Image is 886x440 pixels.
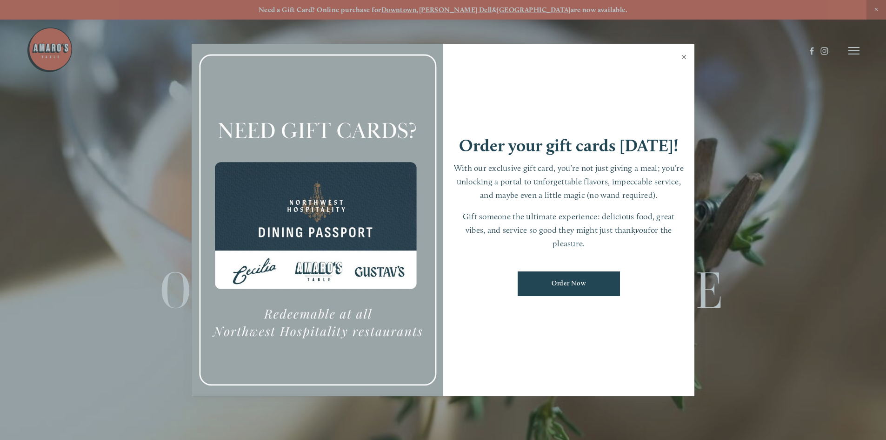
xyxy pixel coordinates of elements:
h1: Order your gift cards [DATE]! [459,137,679,154]
p: With our exclusive gift card, you’re not just giving a meal; you’re unlocking a portal to unforge... [453,162,686,202]
p: Gift someone the ultimate experience: delicious food, great vibes, and service so good they might... [453,210,686,250]
em: you [635,225,648,235]
a: Close [675,45,693,71]
a: Order Now [518,271,620,296]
